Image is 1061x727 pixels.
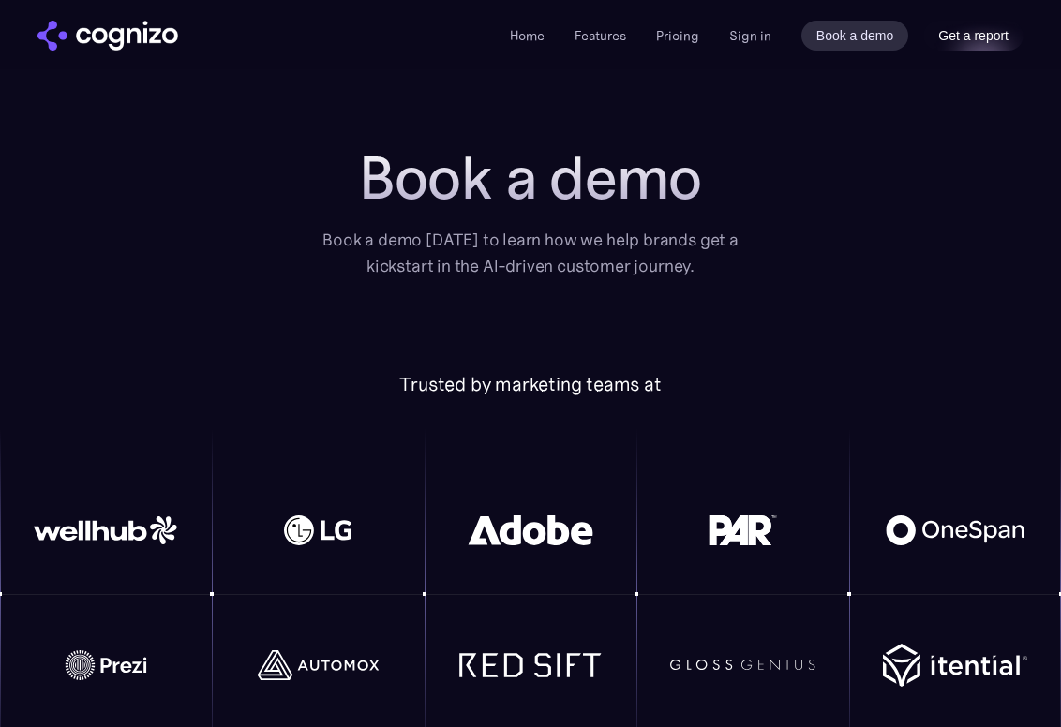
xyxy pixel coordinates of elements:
a: Features [575,27,626,44]
a: Book a demo [801,21,909,51]
a: Sign in [729,24,771,47]
img: cognizo logo [37,21,178,51]
a: Get a report [923,21,1024,51]
a: home [37,21,178,51]
a: Home [510,27,545,44]
a: Pricing [656,27,699,44]
h1: Book a demo [296,144,765,212]
div: Book a demo [DATE] to learn how we help brands get a kickstart in the AI-driven customer journey. [296,227,765,279]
